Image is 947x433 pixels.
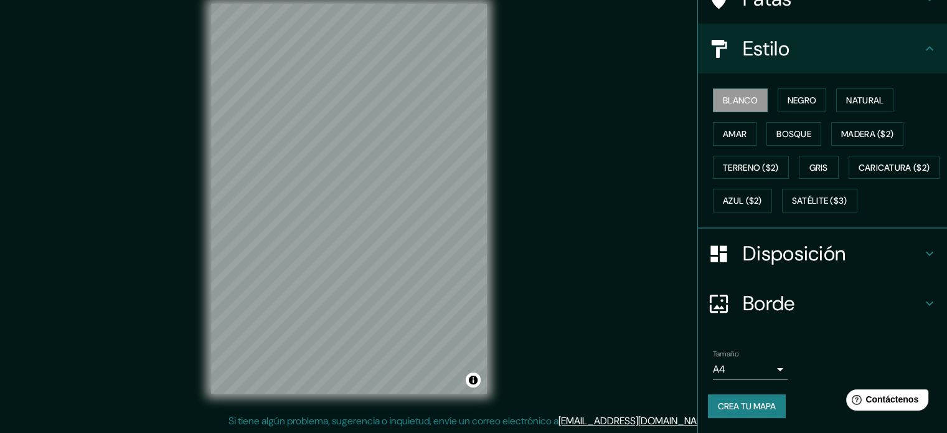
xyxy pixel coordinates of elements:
button: Satélite ($3) [782,189,857,212]
button: Caricatura ($2) [849,156,940,179]
font: Si tiene algún problema, sugerencia o inquietud, envíe un correo electrónico a [229,414,558,427]
font: Bosque [776,128,811,140]
canvas: Mapa [211,4,487,394]
div: Estilo [698,24,947,74]
font: Tamaño [713,349,738,359]
button: Negro [778,88,827,112]
font: Caricatura ($2) [859,162,930,173]
div: A4 [713,359,788,379]
font: Terreno ($2) [723,162,779,173]
button: Natural [836,88,893,112]
button: Bosque [766,122,821,146]
font: Estilo [743,36,789,62]
font: A4 [713,363,725,376]
button: Madera ($2) [831,122,903,146]
font: Disposición [743,240,846,267]
font: Madera ($2) [841,128,893,140]
font: Amar [723,128,747,140]
button: Crea tu mapa [708,394,786,418]
font: Blanco [723,95,758,106]
button: Activar o desactivar atribución [466,373,481,388]
button: Azul ($2) [713,189,772,212]
button: Blanco [713,88,768,112]
div: Borde [698,278,947,328]
font: Azul ($2) [723,196,762,207]
button: Amar [713,122,756,146]
a: [EMAIL_ADDRESS][DOMAIN_NAME] [558,414,712,427]
font: Borde [743,290,795,316]
font: Natural [846,95,883,106]
font: Crea tu mapa [718,401,776,412]
button: Terreno ($2) [713,156,789,179]
font: Satélite ($3) [792,196,847,207]
font: Gris [809,162,828,173]
div: Disposición [698,229,947,278]
font: Negro [788,95,817,106]
iframe: Lanzador de widgets de ayuda [836,384,933,419]
button: Gris [799,156,839,179]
